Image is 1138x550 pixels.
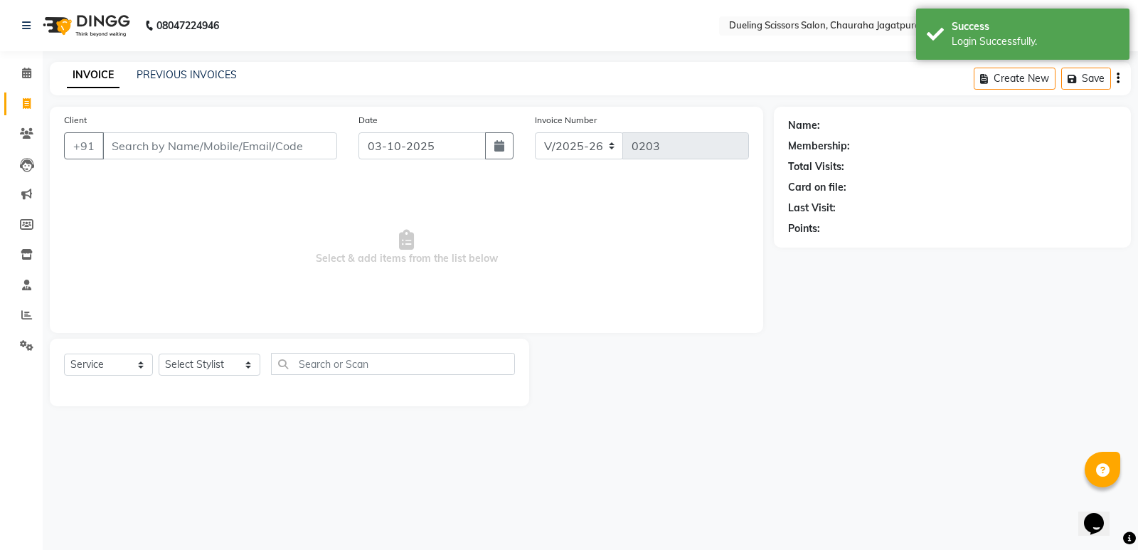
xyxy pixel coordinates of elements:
[271,353,515,375] input: Search or Scan
[156,6,219,46] b: 08047224946
[358,114,378,127] label: Date
[535,114,597,127] label: Invoice Number
[952,34,1119,49] div: Login Successfully.
[64,132,104,159] button: +91
[64,176,749,319] span: Select & add items from the list below
[952,19,1119,34] div: Success
[788,180,846,195] div: Card on file:
[788,221,820,236] div: Points:
[64,114,87,127] label: Client
[36,6,134,46] img: logo
[788,118,820,133] div: Name:
[788,201,836,216] div: Last Visit:
[102,132,337,159] input: Search by Name/Mobile/Email/Code
[67,63,119,88] a: INVOICE
[974,68,1055,90] button: Create New
[1061,68,1111,90] button: Save
[788,159,844,174] div: Total Visits:
[788,139,850,154] div: Membership:
[137,68,237,81] a: PREVIOUS INVOICES
[1078,493,1124,536] iframe: chat widget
